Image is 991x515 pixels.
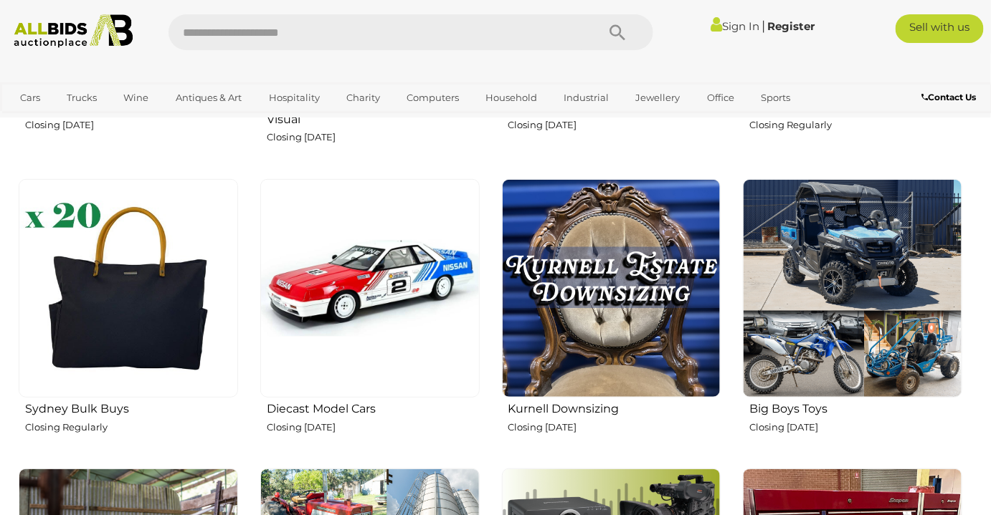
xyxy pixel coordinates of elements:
h2: Kurnell Downsizing [508,399,721,415]
a: Sign In [711,19,760,33]
a: Cars [11,86,49,110]
p: Closing Regularly [749,117,962,133]
a: [GEOGRAPHIC_DATA] [11,110,131,133]
p: Closing [DATE] [267,129,480,145]
span: | [762,18,766,34]
a: Contact Us [922,90,980,105]
a: Charity [337,86,389,110]
a: Big Boys Toys Closing [DATE] [742,178,962,458]
b: Contact Us [922,92,977,102]
a: Diecast Model Cars Closing [DATE] [260,178,480,458]
a: Antiques & Art [166,86,252,110]
h2: Big Boys Toys [749,399,962,415]
a: Trucks [57,86,106,110]
button: Search [582,14,653,50]
img: Sydney Bulk Buys [19,179,238,398]
p: Closing [DATE] [25,117,238,133]
a: Industrial [555,86,619,110]
a: Computers [397,86,468,110]
img: Diecast Model Cars [260,179,480,398]
a: Kurnell Downsizing Closing [DATE] [501,178,721,458]
img: Allbids.com.au [7,14,140,48]
a: Household [476,86,546,110]
img: Big Boys Toys [743,179,962,398]
p: Closing Regularly [25,419,238,435]
a: Jewellery [627,86,690,110]
p: Closing [DATE] [749,419,962,435]
a: Sell with us [896,14,984,43]
a: Register [768,19,815,33]
p: Closing [DATE] [267,419,480,435]
p: Closing [DATE] [508,117,721,133]
a: Hospitality [260,86,329,110]
a: Wine [114,86,158,110]
img: Kurnell Downsizing [502,179,721,398]
p: Closing [DATE] [508,419,721,435]
h2: Sydney Bulk Buys [25,399,238,415]
a: Office [698,86,744,110]
a: Sydney Bulk Buys Closing Regularly [18,178,238,458]
h2: Diecast Model Cars [267,399,480,415]
h2: Professional Photography & Audio Visual [267,97,480,125]
a: Sports [751,86,800,110]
